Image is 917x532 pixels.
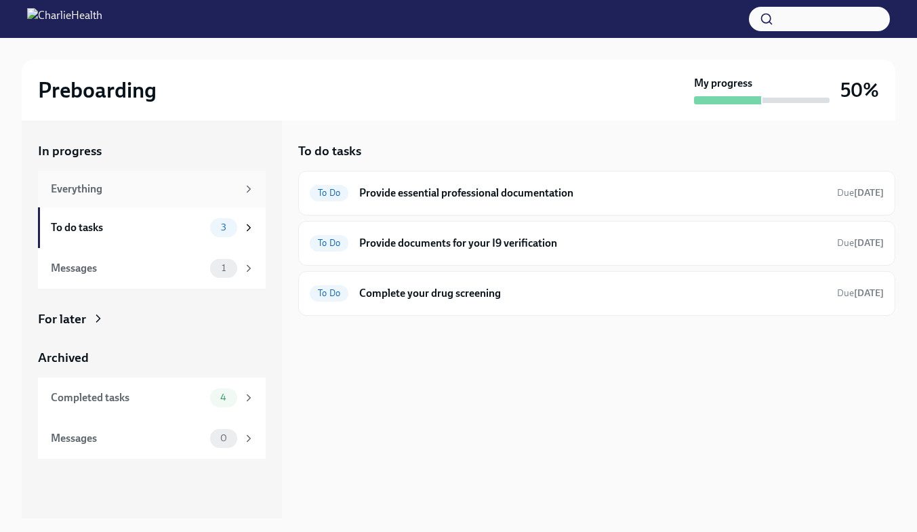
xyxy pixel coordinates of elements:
h3: 50% [840,78,879,102]
div: Everything [51,182,237,197]
a: For later [38,310,266,328]
div: Messages [51,261,205,276]
h5: To do tasks [298,142,361,160]
span: To Do [310,238,348,248]
h2: Preboarding [38,77,157,104]
span: 1 [213,263,234,273]
h6: Provide documents for your I9 verification [359,236,826,251]
span: To Do [310,288,348,298]
span: Due [837,287,884,299]
span: September 21st, 2025 09:00 [837,186,884,199]
a: Everything [38,171,266,207]
span: Due [837,187,884,199]
a: Messages0 [38,418,266,459]
a: In progress [38,142,266,160]
a: Messages1 [38,248,266,289]
a: To DoProvide essential professional documentationDue[DATE] [310,182,884,204]
strong: My progress [694,76,752,91]
span: September 21st, 2025 09:00 [837,287,884,300]
span: September 21st, 2025 09:00 [837,237,884,249]
span: 3 [213,222,235,232]
a: To DoComplete your drug screeningDue[DATE] [310,283,884,304]
strong: [DATE] [854,237,884,249]
h6: Complete your drug screening [359,286,826,301]
a: To do tasks3 [38,207,266,248]
div: Completed tasks [51,390,205,405]
a: To DoProvide documents for your I9 verificationDue[DATE] [310,232,884,254]
strong: [DATE] [854,287,884,299]
div: For later [38,310,86,328]
h6: Provide essential professional documentation [359,186,826,201]
div: Messages [51,431,205,446]
span: To Do [310,188,348,198]
span: Due [837,237,884,249]
strong: [DATE] [854,187,884,199]
div: To do tasks [51,220,205,235]
span: 0 [212,433,235,443]
a: Completed tasks4 [38,377,266,418]
img: CharlieHealth [27,8,102,30]
span: 4 [212,392,235,403]
a: Archived [38,349,266,367]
